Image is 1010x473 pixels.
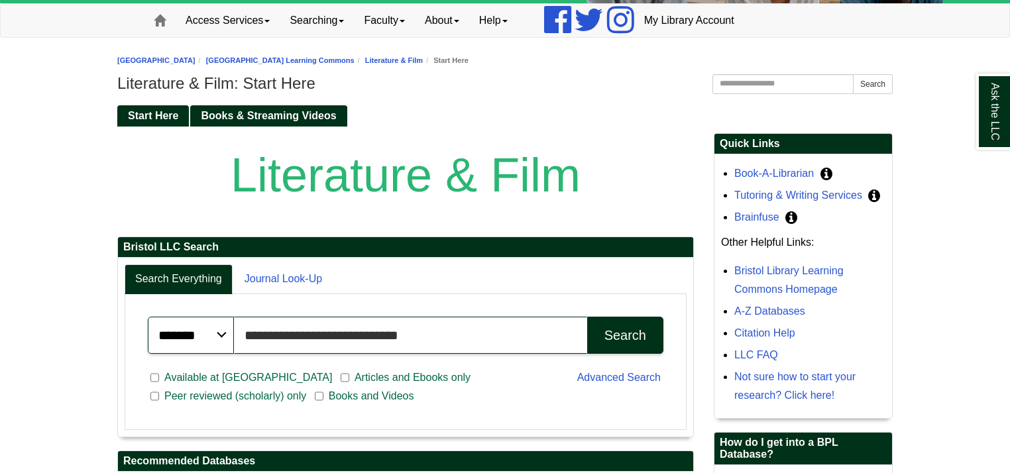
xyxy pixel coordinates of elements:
a: Books & Streaming Videos [190,105,347,127]
input: Available at [GEOGRAPHIC_DATA] [150,372,159,384]
h2: How do I get into a BPL Database? [714,433,892,465]
a: A-Z Databases [734,305,805,317]
span: Books & Streaming Videos [201,110,336,121]
h2: Quick Links [714,134,892,154]
a: LLC FAQ [734,349,778,360]
a: Faculty [354,4,415,37]
a: Bristol Library Learning Commons Homepage [734,265,844,295]
h2: Bristol LLC Search [118,237,693,258]
li: Start Here [423,54,469,67]
span: Books and Videos [323,388,420,404]
a: [GEOGRAPHIC_DATA] [117,56,196,64]
button: Search [587,317,663,354]
div: Search [604,328,646,343]
a: Book-A-Librarian [734,168,814,179]
input: Articles and Ebooks only [341,372,349,384]
a: Start Here [117,105,189,127]
a: My Library Account [634,4,744,37]
span: Articles and Ebooks only [349,370,476,386]
a: Tutoring & Writing Services [734,189,862,201]
input: Books and Videos [315,390,323,402]
p: Other Helpful Links: [721,233,885,252]
a: Searching [280,4,354,37]
a: Literature & Film [365,56,423,64]
div: Guide Pages [117,104,893,127]
input: Peer reviewed (scholarly) only [150,390,159,402]
span: Peer reviewed (scholarly) only [159,388,311,404]
a: Advanced Search [577,372,661,383]
h1: Literature & Film: Start Here [117,74,893,93]
a: Journal Look-Up [234,264,333,294]
a: [GEOGRAPHIC_DATA] Learning Commons [206,56,355,64]
a: Citation Help [734,327,795,339]
a: Help [469,4,518,37]
span: Available at [GEOGRAPHIC_DATA] [159,370,337,386]
a: Search Everything [125,264,233,294]
span: Literature & Film [231,148,581,201]
span: Start Here [128,110,178,121]
button: Search [853,74,893,94]
a: Brainfuse [734,211,779,223]
a: Access Services [176,4,280,37]
nav: breadcrumb [117,54,893,67]
a: Not sure how to start your research? Click here! [734,371,856,401]
h2: Recommended Databases [118,451,693,472]
a: About [415,4,469,37]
